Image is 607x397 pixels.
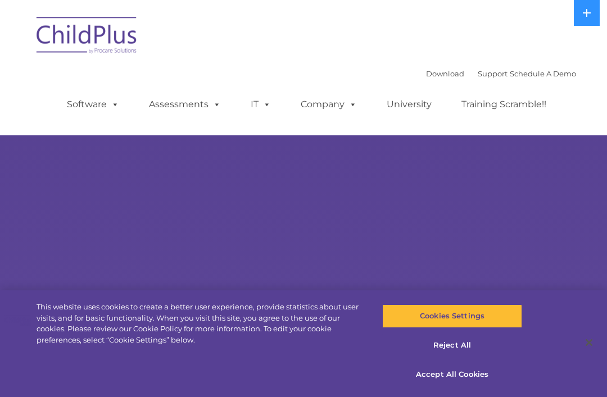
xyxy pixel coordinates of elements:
a: University [375,93,443,116]
button: Close [577,330,601,355]
a: Training Scramble!! [450,93,558,116]
button: Reject All [382,334,522,357]
div: This website uses cookies to create a better user experience, provide statistics about user visit... [37,302,364,345]
a: Assessments [138,93,232,116]
img: ChildPlus by Procare Solutions [31,9,143,65]
a: Support [478,69,508,78]
a: IT [239,93,282,116]
a: Software [56,93,130,116]
a: Download [426,69,464,78]
font: | [426,69,576,78]
button: Accept All Cookies [382,362,522,386]
a: Schedule A Demo [510,69,576,78]
button: Cookies Settings [382,304,522,328]
a: Company [289,93,368,116]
